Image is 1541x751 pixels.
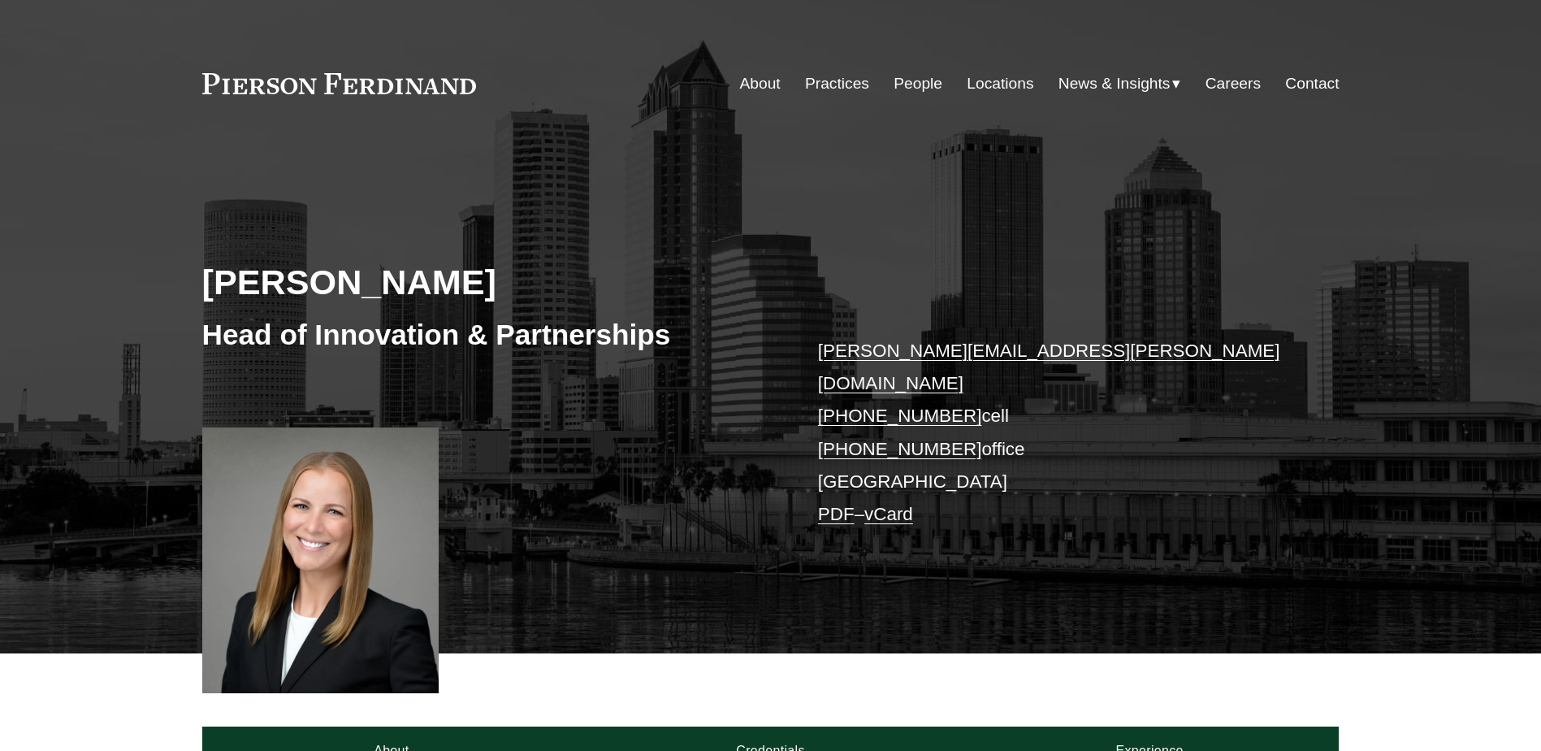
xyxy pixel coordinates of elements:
a: [PERSON_NAME][EMAIL_ADDRESS][PERSON_NAME][DOMAIN_NAME] [818,341,1280,393]
a: vCard [864,504,913,524]
h3: Head of Innovation & Partnerships [202,317,771,353]
h2: [PERSON_NAME] [202,261,771,303]
p: cell office [GEOGRAPHIC_DATA] – [818,335,1292,532]
a: Locations [967,68,1033,99]
a: PDF [818,504,855,524]
a: Practices [805,68,869,99]
a: [PHONE_NUMBER] [818,406,982,426]
a: People [894,68,942,99]
span: News & Insights [1058,70,1171,98]
a: folder dropdown [1058,68,1181,99]
a: About [740,68,781,99]
a: [PHONE_NUMBER] [818,439,982,459]
a: Careers [1206,68,1261,99]
a: Contact [1285,68,1339,99]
